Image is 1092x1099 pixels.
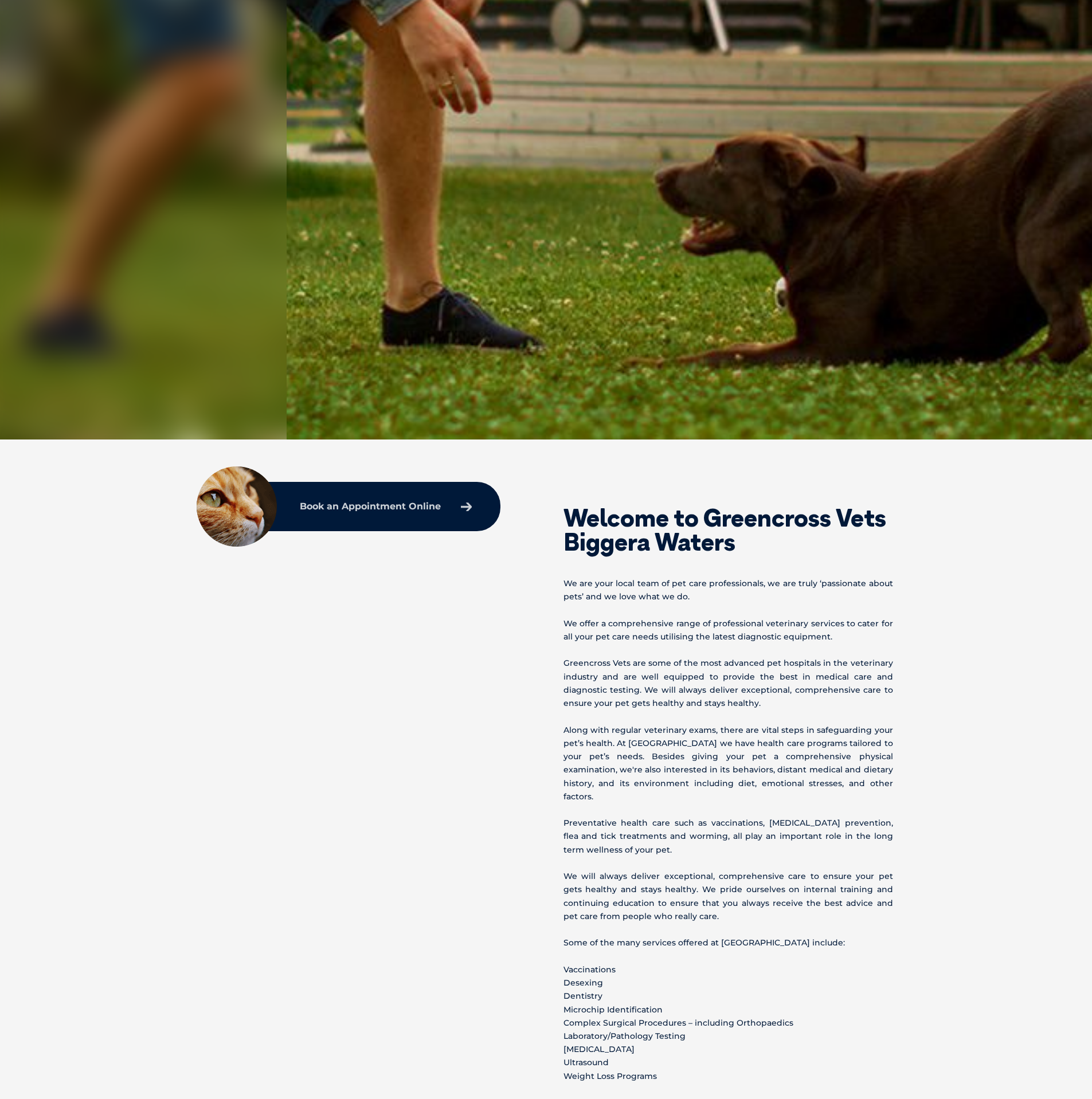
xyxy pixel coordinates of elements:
[563,817,893,857] p: Preventative health care such as vaccinations, [MEDICAL_DATA] prevention, flea and tick treatment...
[294,496,477,517] a: Book an Appointment Online
[563,617,893,643] p: We offer a comprehensive range of professional veterinary services to cater for all your pet care...
[300,502,441,511] p: Book an Appointment Online
[563,936,893,949] p: Some of the many services offered at [GEOGRAPHIC_DATA] include:
[563,577,893,603] p: We are your local team of pet care professionals, we are truly ‘passionate about pets’ and we lov...
[563,870,893,923] p: We will always deliver exceptional, comprehensive care to ensure your pet gets healthy and stays ...
[563,724,893,803] p: Along with regular veterinary exams, there are vital steps in safeguarding your pet’s health. At ...
[563,657,893,710] p: Greencross Vets are some of the most advanced pet hospitals in the veterinary industry and are we...
[563,963,893,1083] p: Vaccinations Desexing Dentistry Microchip Identification Complex Surgical Procedures – including ...
[563,506,893,554] h2: Welcome to Greencross Vets Biggera Waters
